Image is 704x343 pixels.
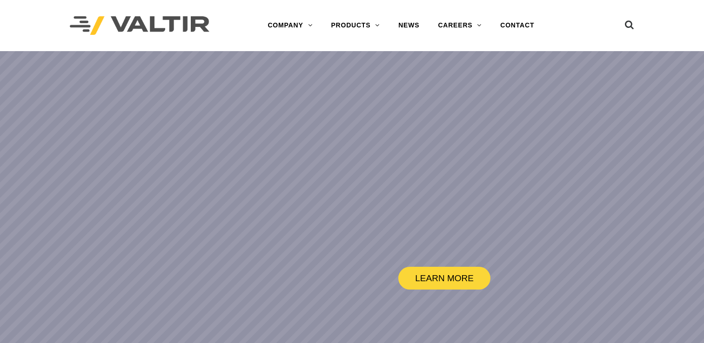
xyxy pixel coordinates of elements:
[491,16,543,35] a: CONTACT
[429,16,491,35] a: CAREERS
[389,16,429,35] a: NEWS
[70,16,209,35] img: Valtir
[398,267,490,290] a: LEARN MORE
[322,16,389,35] a: PRODUCTS
[258,16,322,35] a: COMPANY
